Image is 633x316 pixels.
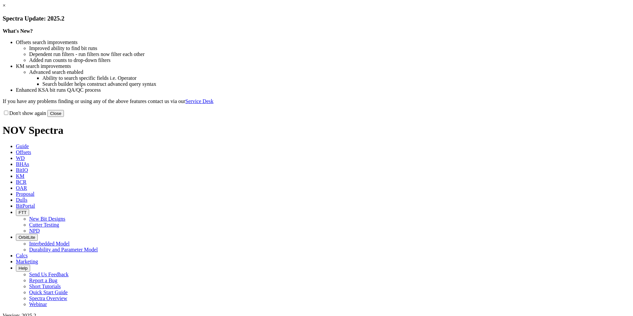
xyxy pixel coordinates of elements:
span: BitPortal [16,203,35,209]
input: Don't show again [4,111,8,115]
li: Dependent run filters - run filters now filter each other [29,51,630,57]
span: Guide [16,143,29,149]
span: FTT [19,210,26,215]
a: Durability and Parameter Model [29,247,98,252]
li: Search builder helps construct advanced query syntax [42,81,630,87]
li: Offsets search improvements [16,39,630,45]
h1: NOV Spectra [3,124,630,136]
span: Dulls [16,197,27,203]
a: Interbedded Model [29,241,70,246]
span: BHAs [16,161,29,167]
span: Help [19,266,27,271]
li: KM search improvements [16,63,630,69]
span: Proposal [16,191,34,197]
span: KM [16,173,24,179]
label: Don't show again [3,110,46,116]
span: OAR [16,185,27,191]
span: Marketing [16,259,38,264]
li: Added run counts to drop-down filters [29,57,630,63]
a: Report a Bug [29,278,57,283]
a: Quick Start Guide [29,290,68,295]
h3: Spectra Update: 2025.2 [3,15,630,22]
span: Offsets [16,149,31,155]
a: Short Tutorials [29,284,61,289]
a: Send Us Feedback [29,272,69,277]
span: BCR [16,179,26,185]
li: Improved ability to find bit runs [29,45,630,51]
a: Webinar [29,301,47,307]
span: BitIQ [16,167,28,173]
a: NPD [29,228,40,234]
span: OrbitLite [19,235,35,240]
a: Spectra Overview [29,295,67,301]
p: If you have any problems finding or using any of the above features contact us via our [3,98,630,104]
a: New Bit Designs [29,216,65,222]
a: Cutter Testing [29,222,59,228]
li: Enhanced KSA bit runs QA/QC process [16,87,630,93]
li: Advanced search enabled [29,69,630,75]
button: Close [47,110,64,117]
a: × [3,3,6,8]
span: WD [16,155,25,161]
span: Calcs [16,253,28,258]
li: Ability to search specific fields i.e. Operator [42,75,630,81]
a: Service Desk [185,98,214,104]
strong: What's New? [3,28,33,34]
